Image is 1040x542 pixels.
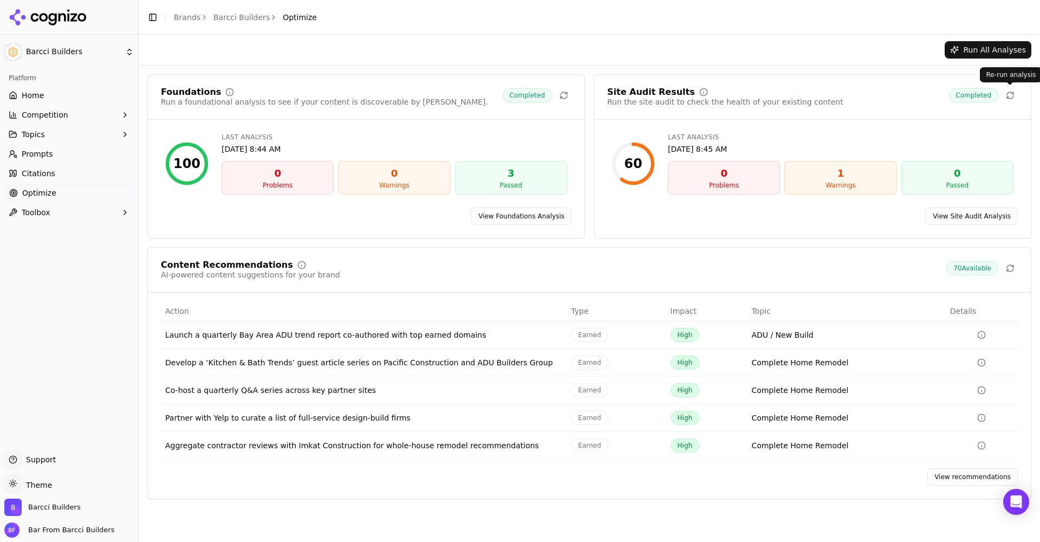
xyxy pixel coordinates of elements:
div: 0 [343,166,445,181]
a: Citations [4,165,134,182]
span: Citations [22,168,55,179]
div: Last Analysis [668,133,1013,141]
div: Details [950,306,1013,317]
div: 0 [673,166,775,181]
a: ADU / New Build [751,330,813,340]
a: Complete Home Remodel [751,440,848,451]
p: Re-run analysis [986,70,1036,79]
button: Toolbox [4,204,134,221]
span: Support [22,454,56,465]
span: Optimize [283,12,317,23]
a: Optimize [4,184,134,202]
div: 0 [906,166,1009,181]
a: Home [4,87,134,104]
span: Prompts [22,149,53,159]
a: View recommendations [927,468,1018,486]
span: Earned [571,356,608,370]
div: Foundations [161,88,221,96]
button: Topics [4,126,134,143]
div: Aggregate contractor reviews with Imkat Construction for whole-house remodel recommendations [165,440,562,451]
img: Barcci Builders [4,499,22,516]
span: Barcci Builders [28,502,81,512]
span: Barcci Builders [26,47,121,57]
button: Open user button [4,522,114,538]
button: Open organization switcher [4,499,81,516]
div: 100 [173,155,200,172]
a: View Foundations Analysis [471,208,571,225]
a: Barcci Builders [213,12,270,23]
div: Open Intercom Messenger [1003,489,1029,515]
span: Completed [949,88,998,102]
div: 1 [789,166,892,181]
a: Complete Home Remodel [751,412,848,423]
div: Impact [671,306,743,317]
div: 60 [624,155,642,172]
div: Warnings [343,181,445,190]
span: Earned [571,328,608,342]
a: Complete Home Remodel [751,357,848,368]
span: Competition [22,109,68,120]
div: Passed [906,181,1009,190]
div: Last Analysis [222,133,567,141]
div: 0 [226,166,329,181]
div: Run a foundational analysis to see if your content is discoverable by [PERSON_NAME]. [161,96,488,107]
div: Problems [673,181,775,190]
span: Optimize [22,188,56,198]
div: AI-powered content suggestions for your brand [161,269,340,280]
span: Earned [571,383,608,397]
span: Earned [571,411,608,425]
div: Site Audit Results [607,88,695,96]
span: High [671,356,700,370]
span: High [671,383,700,397]
div: Run the site audit to check the health of your existing content [607,96,843,107]
img: Bar From Barcci Builders [4,522,19,538]
a: Brands [174,13,200,22]
div: Problems [226,181,329,190]
nav: breadcrumb [174,12,317,23]
img: Barcci Builders [4,43,22,61]
div: Develop a ‘Kitchen & Bath Trends’ guest article series on Pacific Construction and ADU Builders G... [165,357,562,368]
span: Bar From Barcci Builders [24,525,114,535]
span: Topics [22,129,45,140]
div: Type [571,306,661,317]
span: High [671,438,700,453]
span: 70 Available [946,261,998,275]
div: Co-host a quarterly Q&A series across key partner sites [165,385,562,396]
span: High [671,328,700,342]
span: Toolbox [22,207,50,218]
div: Action [165,306,562,317]
span: Earned [571,438,608,453]
button: Run All Analyses [945,41,1031,59]
div: [DATE] 8:44 AM [222,144,567,154]
div: [DATE] 8:45 AM [668,144,1013,154]
div: Warnings [789,181,892,190]
div: Platform [4,69,134,87]
a: View Site Audit Analysis [926,208,1018,225]
div: 3 [460,166,562,181]
div: Topic [751,306,941,317]
div: Content Recommendations [161,261,293,269]
span: Theme [22,481,52,489]
div: Partner with Yelp to curate a list of full-service design-build firms [165,412,562,423]
span: Home [22,90,44,101]
a: Complete Home Remodel [751,385,848,396]
div: Data table [161,301,1018,460]
button: Competition [4,106,134,124]
div: Launch a quarterly Bay Area ADU trend report co-authored with top earned domains [165,330,562,340]
div: Passed [460,181,562,190]
span: Completed [503,88,552,102]
a: Prompts [4,145,134,163]
span: High [671,411,700,425]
